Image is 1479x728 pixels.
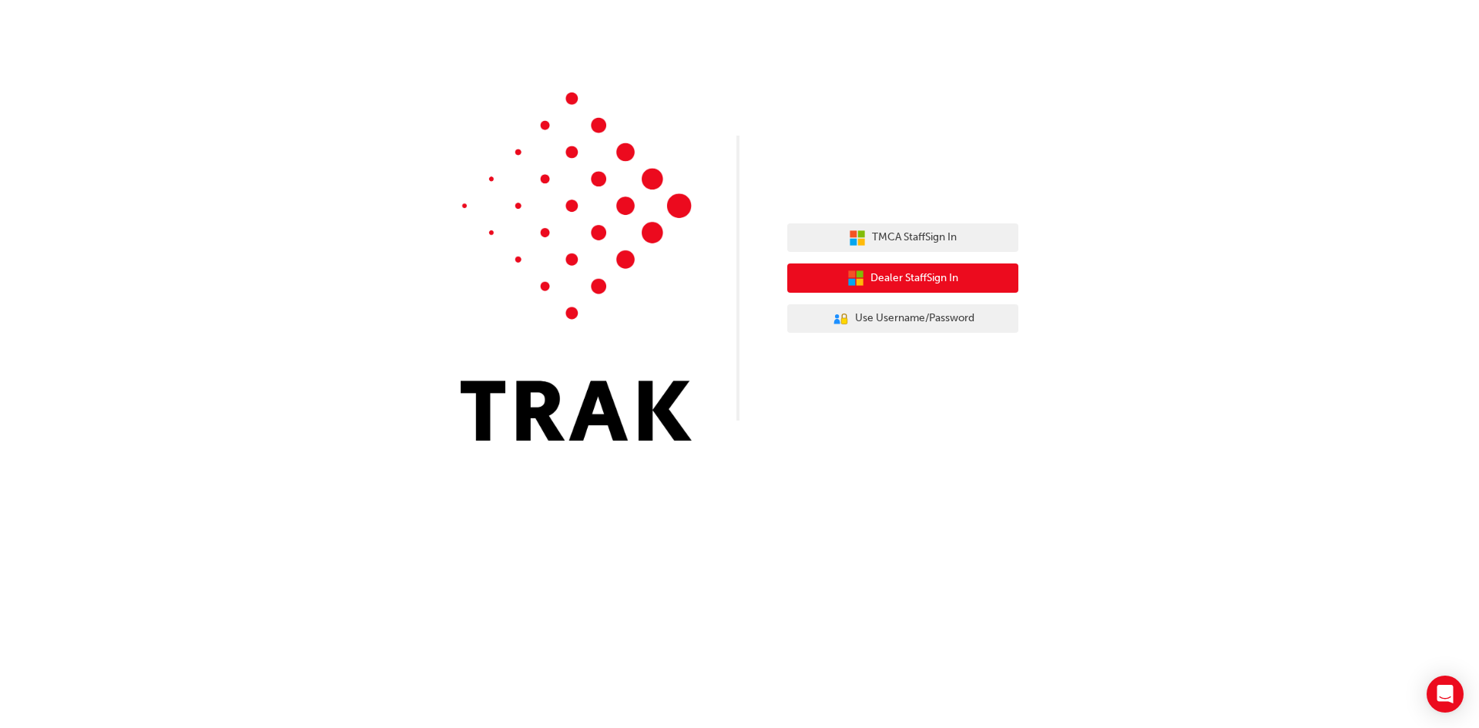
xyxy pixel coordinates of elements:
span: TMCA Staff Sign In [872,229,957,247]
span: Dealer Staff Sign In [870,270,958,287]
img: Trak [461,92,692,441]
button: TMCA StaffSign In [787,223,1018,253]
div: Open Intercom Messenger [1427,676,1464,713]
span: Use Username/Password [855,310,974,327]
button: Use Username/Password [787,304,1018,334]
button: Dealer StaffSign In [787,263,1018,293]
